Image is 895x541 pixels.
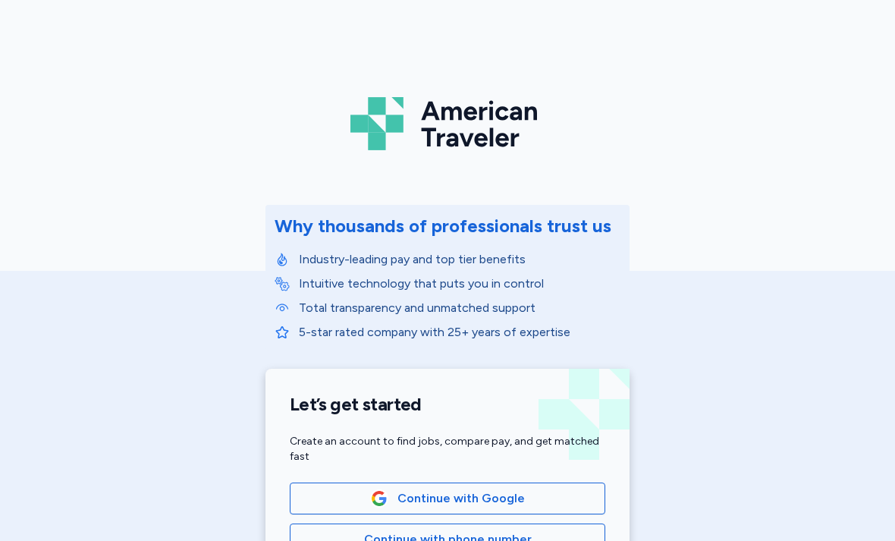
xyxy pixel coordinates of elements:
img: Google Logo [371,490,388,507]
div: Create an account to find jobs, compare pay, and get matched fast [290,434,605,464]
p: Industry-leading pay and top tier benefits [299,250,620,269]
img: Logo [350,91,545,156]
p: 5-star rated company with 25+ years of expertise [299,323,620,341]
div: Why thousands of professionals trust us [275,214,611,238]
button: Google LogoContinue with Google [290,483,605,514]
h1: Let’s get started [290,393,605,416]
p: Intuitive technology that puts you in control [299,275,620,293]
p: Total transparency and unmatched support [299,299,620,317]
span: Continue with Google [397,489,525,508]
